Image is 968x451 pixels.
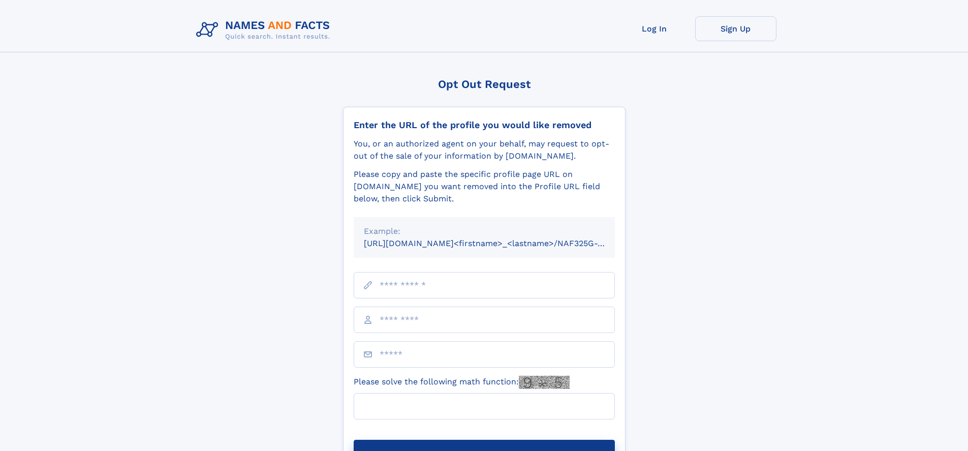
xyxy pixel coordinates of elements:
[354,376,570,389] label: Please solve the following math function:
[192,16,338,44] img: Logo Names and Facts
[364,225,605,237] div: Example:
[354,168,615,205] div: Please copy and paste the specific profile page URL on [DOMAIN_NAME] you want removed into the Pr...
[354,138,615,162] div: You, or an authorized agent on your behalf, may request to opt-out of the sale of your informatio...
[354,119,615,131] div: Enter the URL of the profile you would like removed
[695,16,776,41] a: Sign Up
[614,16,695,41] a: Log In
[343,78,626,91] div: Opt Out Request
[364,238,634,248] small: [URL][DOMAIN_NAME]<firstname>_<lastname>/NAF325G-xxxxxxxx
